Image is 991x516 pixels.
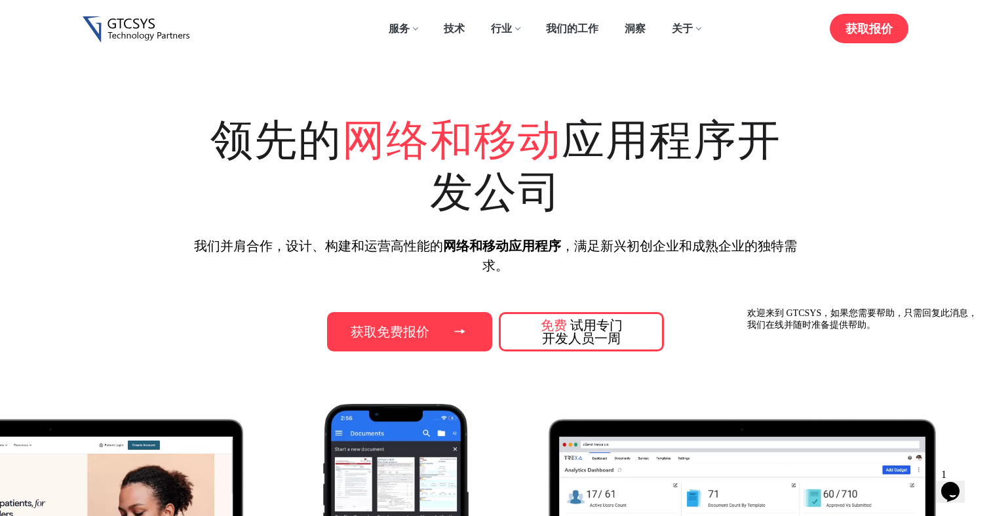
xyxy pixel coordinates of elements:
[342,111,562,167] font: 网络和移动
[351,323,429,340] font: 获取免费报价
[491,22,512,35] font: 行业
[615,14,655,44] a: 洞察
[210,111,342,167] font: 领先的
[5,6,235,28] font: 欢迎来到 GTCSYS，如果您需要帮助，只需回复此消息，我们在线并随时准备提供帮助。
[83,16,189,43] img: Gtcsys 徽标
[434,14,475,44] a: 技术
[389,22,410,35] font: 服务
[482,237,797,274] font: ，满足新兴初创企业和成熟企业的独特需求。
[444,22,465,35] font: 技术
[481,14,530,44] a: 行业
[542,329,621,347] font: 开发人员一周
[936,464,978,503] iframe: 聊天小部件
[430,111,781,218] font: 应用程序开发公司
[541,316,567,334] font: 免费
[662,14,710,44] a: 关于
[742,302,978,457] iframe: 聊天小部件
[5,5,241,29] div: 欢迎来到 GTCSYS，如果您需要帮助，只需回复此消息，我们在线并随时准备提供帮助。
[625,22,646,35] font: 洞察
[830,14,908,43] a: 获取报价
[194,237,443,254] font: 我们并肩合作，设计、构建和运营高性能的
[327,312,492,351] a: 获取免费报价
[499,312,664,351] a: 免费 试用专门开发人员一周
[570,316,623,334] font: 试用专门
[672,22,693,35] font: 关于
[536,14,608,44] a: 我们的工作
[443,237,561,254] font: 网络和移动应用程序
[845,21,893,36] font: 获取报价
[546,22,598,35] font: 我们的工作
[379,14,427,44] a: 服务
